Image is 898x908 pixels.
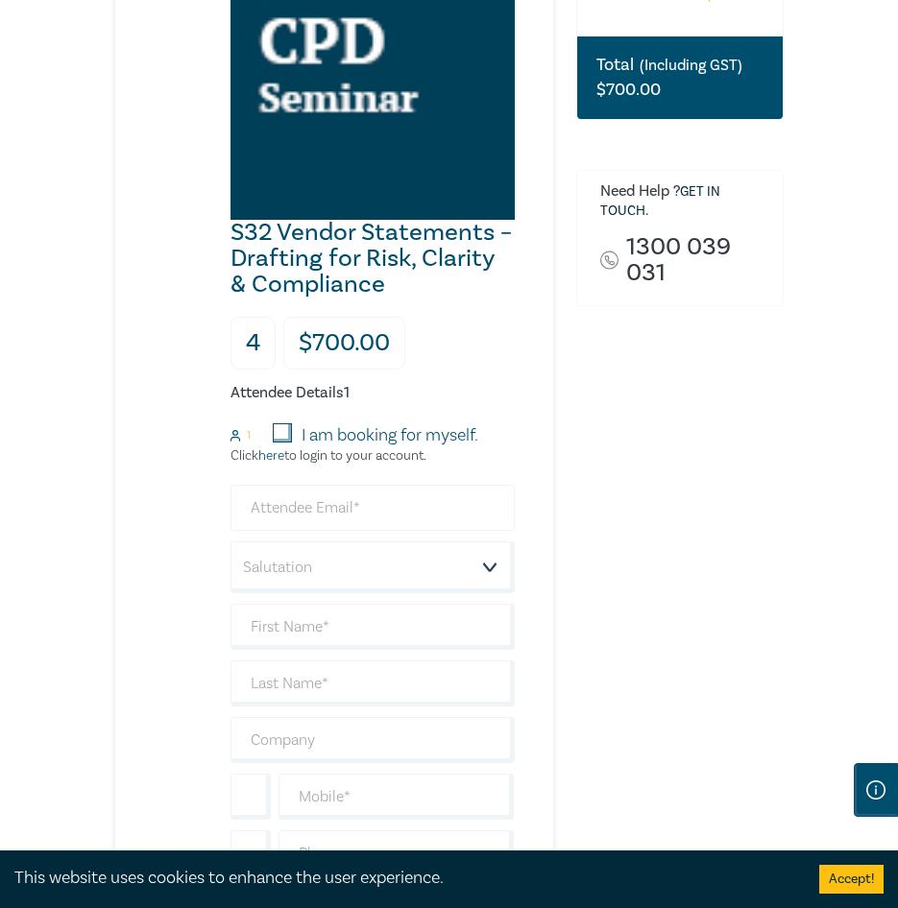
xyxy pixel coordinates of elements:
[258,447,284,465] a: here
[231,220,515,298] h3: S32 Vendor Statements – Drafting for Risk, Clarity & Compliance
[596,53,742,78] h3: Total
[302,423,478,448] label: I am booking for myself.
[600,182,768,221] h6: Need Help ? .
[231,317,276,370] h3: 4
[596,78,661,103] h3: $ 700.00
[279,830,514,876] input: Phone
[14,866,790,891] div: This website uses cookies to enhance the user experience.
[231,830,272,876] input: +61
[231,774,272,820] input: +61
[626,234,768,286] a: 1300 039 031
[231,717,515,763] input: Company
[231,485,515,531] input: Attendee Email*
[231,660,515,706] input: Last Name*
[231,448,515,464] p: Click to login to your account.
[640,56,742,75] small: (Including GST)
[279,774,514,820] input: Mobile*
[283,317,405,370] h3: $ 700.00
[231,604,515,650] input: First Name*
[247,429,251,442] small: 1
[231,384,515,402] h6: Attendee Details 1
[600,183,720,220] a: Get in touch
[866,780,886,800] img: Information Icon
[819,865,884,894] button: Accept cookies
